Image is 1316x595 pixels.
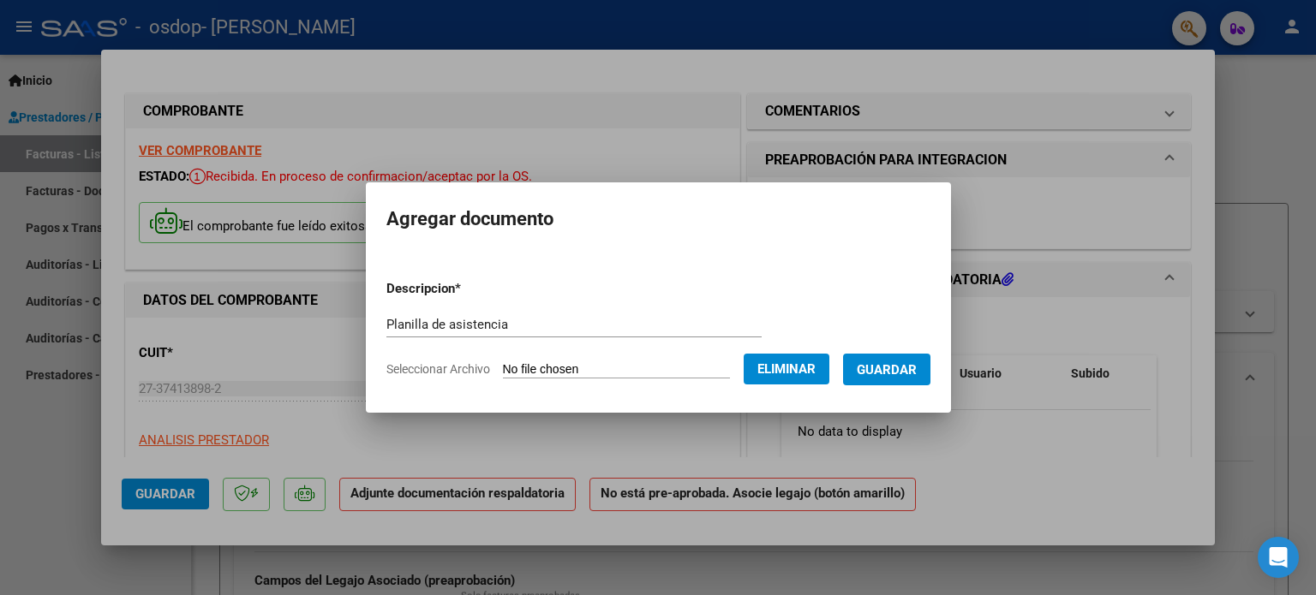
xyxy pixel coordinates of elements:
[1258,537,1299,578] div: Open Intercom Messenger
[757,361,816,377] span: Eliminar
[386,279,550,299] p: Descripcion
[744,354,829,384] button: Eliminar
[386,362,490,376] span: Seleccionar Archivo
[386,203,930,235] h2: Agregar documento
[857,362,917,378] span: Guardar
[843,354,930,385] button: Guardar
